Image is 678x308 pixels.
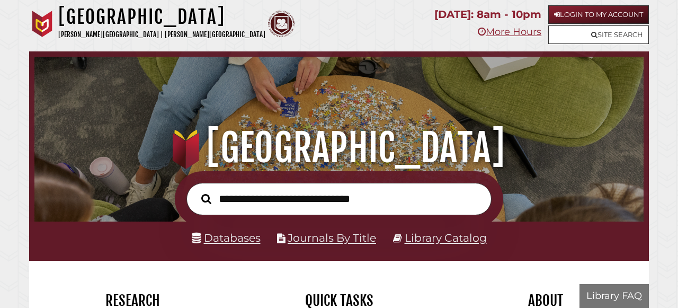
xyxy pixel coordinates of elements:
[201,193,211,204] i: Search
[44,125,634,171] h1: [GEOGRAPHIC_DATA]
[405,231,487,244] a: Library Catalog
[196,191,217,206] button: Search
[548,5,649,24] a: Login to My Account
[478,26,541,38] a: More Hours
[268,11,295,37] img: Calvin Theological Seminary
[58,29,265,41] p: [PERSON_NAME][GEOGRAPHIC_DATA] | [PERSON_NAME][GEOGRAPHIC_DATA]
[58,5,265,29] h1: [GEOGRAPHIC_DATA]
[548,25,649,44] a: Site Search
[192,231,261,244] a: Databases
[434,5,541,24] p: [DATE]: 8am - 10pm
[29,11,56,37] img: Calvin University
[288,231,376,244] a: Journals By Title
